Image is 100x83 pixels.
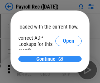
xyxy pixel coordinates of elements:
span: Continue [36,56,55,62]
button: Open [55,36,82,46]
img: Continue [58,56,64,62]
button: ContinueContinue [18,56,82,62]
div: Please select the correct ADP Lookups for this month [18,29,55,53]
span: Open [63,38,74,44]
